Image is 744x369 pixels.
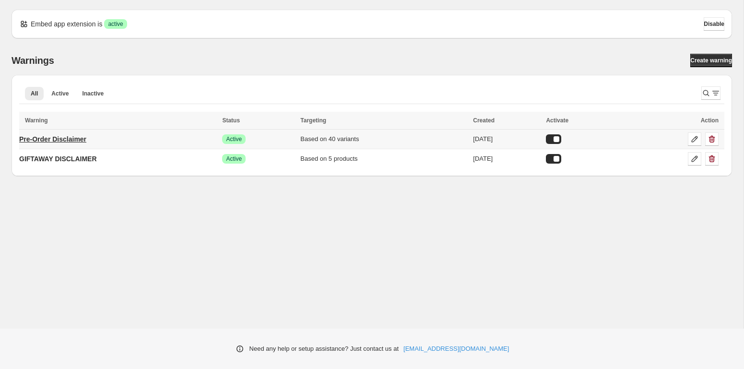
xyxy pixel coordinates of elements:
[473,154,540,164] div: [DATE]
[51,90,69,97] span: Active
[19,131,86,147] a: Pre-Order Disclaimer
[300,154,467,164] div: Based on 5 products
[473,117,495,124] span: Created
[701,117,719,124] span: Action
[19,134,86,144] p: Pre-Order Disclaimer
[31,19,102,29] p: Embed app extension is
[300,134,467,144] div: Based on 40 variants
[690,57,732,64] span: Create warning
[546,117,568,124] span: Activate
[25,117,48,124] span: Warning
[300,117,326,124] span: Targeting
[704,20,724,28] span: Disable
[82,90,104,97] span: Inactive
[222,117,240,124] span: Status
[226,135,242,143] span: Active
[108,20,123,28] span: active
[704,17,724,31] button: Disable
[31,90,38,97] span: All
[473,134,540,144] div: [DATE]
[19,151,97,167] a: GIFTAWAY DISCLAIMER
[690,54,732,67] a: Create warning
[226,155,242,163] span: Active
[19,154,97,164] p: GIFTAWAY DISCLAIMER
[701,86,720,100] button: Search and filter results
[12,55,54,66] h2: Warnings
[403,344,509,354] a: [EMAIL_ADDRESS][DOMAIN_NAME]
